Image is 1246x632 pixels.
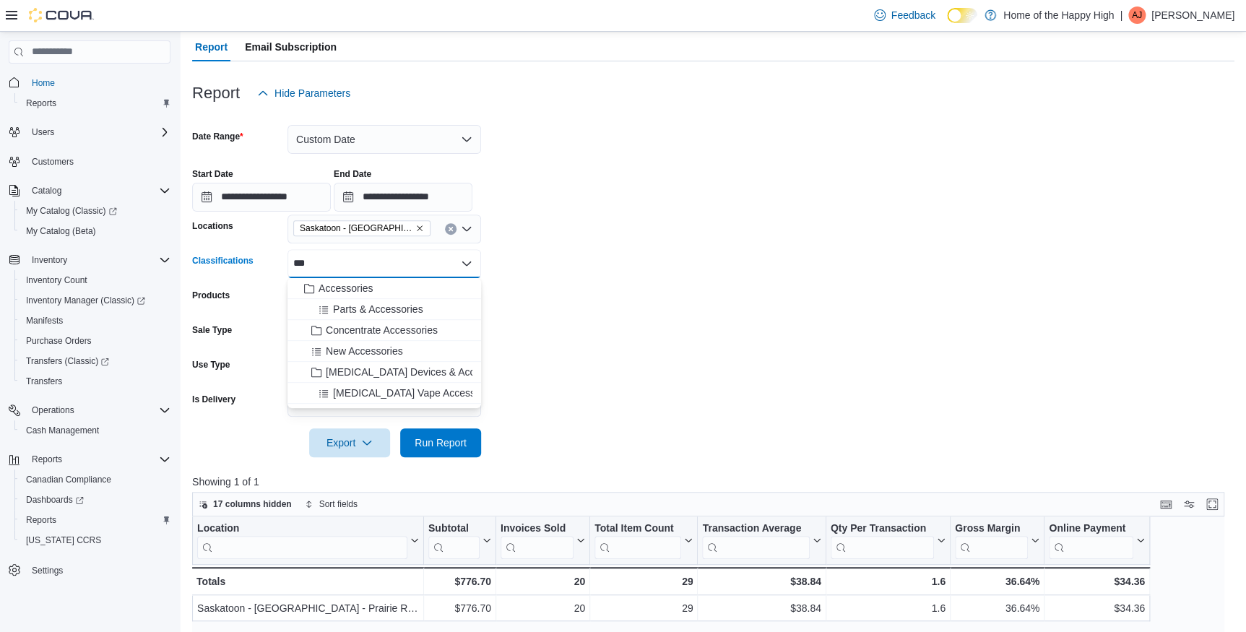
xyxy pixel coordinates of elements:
span: Hide Parameters [274,86,350,100]
img: Cova [29,8,94,22]
span: Catalog [32,185,61,196]
div: Invoices Sold [501,521,574,558]
button: Customers [3,151,176,172]
input: Dark Mode [947,8,977,23]
span: Transfers [26,376,62,387]
span: Feedback [891,8,935,22]
span: AJ [1132,7,1142,24]
span: Catalog [26,182,170,199]
button: 17 columns hidden [193,495,298,513]
span: Manifests [26,315,63,326]
button: Total Item Count [594,521,693,558]
span: Users [32,126,54,138]
span: Concentrate Accessories [326,323,438,337]
span: Reports [20,511,170,529]
span: Saskatoon - [GEOGRAPHIC_DATA] - Prairie Records [300,221,412,235]
button: [MEDICAL_DATA] Vape Accessories [287,383,481,404]
span: Parts & Accessories [333,302,423,316]
button: [MEDICAL_DATA] Devices & Accessories [287,362,481,383]
button: Online Payment [1049,521,1145,558]
a: Inventory Manager (Classic) [20,292,151,309]
button: Reports [26,451,68,468]
span: Email Subscription [245,33,337,61]
button: Operations [26,402,80,419]
span: Transfers (Classic) [26,355,109,367]
span: [US_STATE] CCRS [26,534,101,546]
button: Cash Management [14,420,176,441]
div: $38.84 [702,573,821,590]
button: Inventory [26,251,73,269]
input: Press the down key to open a popover containing a calendar. [192,183,331,212]
a: My Catalog (Classic) [20,202,123,220]
div: Totals [196,573,419,590]
span: Canadian Compliance [20,471,170,488]
span: Washington CCRS [20,532,170,549]
div: 29 [594,599,693,617]
label: Start Date [192,168,233,180]
span: New Accessories [326,344,403,358]
a: My Catalog (Classic) [14,201,176,221]
span: My Catalog (Classic) [26,205,117,217]
label: Sale Type [192,324,232,336]
span: Cash Management [26,425,99,436]
div: 36.64% [955,599,1039,617]
span: Operations [26,402,170,419]
span: Manifests [20,312,170,329]
button: Inventory Count [14,270,176,290]
label: Classifications [192,255,254,267]
div: 1.6 [831,573,946,590]
div: $34.36 [1049,599,1145,617]
button: Users [3,122,176,142]
button: Concentrate Accessories [287,320,481,341]
label: End Date [334,168,371,180]
div: Location [197,521,407,558]
a: Dashboards [14,490,176,510]
span: Inventory Count [26,274,87,286]
a: Transfers [20,373,68,390]
div: Invoices Sold [501,521,574,535]
button: Clear input [445,223,457,235]
button: Purchase Orders [14,331,176,351]
button: Display options [1180,495,1198,513]
span: Export [318,428,381,457]
a: Dashboards [20,491,90,508]
a: Reports [20,511,62,529]
a: My Catalog (Beta) [20,222,102,240]
div: Online Payment [1049,521,1133,558]
span: Home [26,74,170,92]
p: Home of the Happy High [1003,7,1114,24]
button: Gross Margin [955,521,1039,558]
div: Gross Margin [955,521,1028,535]
button: New Accessories [287,341,481,362]
button: Run Report [400,428,481,457]
label: Date Range [192,131,243,142]
span: Reports [20,95,170,112]
a: Cash Management [20,422,105,439]
span: Dashboards [20,491,170,508]
div: Subtotal [428,521,480,558]
span: Settings [32,565,63,576]
div: 1.6 [831,599,946,617]
button: Open list of options [461,223,472,235]
button: Keyboard shortcuts [1157,495,1174,513]
div: $34.36 [1049,573,1145,590]
span: Run Report [415,436,467,450]
button: Reports [3,449,176,469]
button: Location [197,521,419,558]
span: Sort fields [319,498,358,510]
button: [US_STATE] CCRS [14,530,176,550]
button: Home [3,72,176,93]
span: Inventory Manager (Classic) [26,295,145,306]
span: [MEDICAL_DATA] Vape Accessories [333,386,497,400]
label: Locations [192,220,233,232]
span: Operations [32,404,74,416]
span: Dashboards [26,494,84,506]
label: Is Delivery [192,394,235,405]
button: Parts & Accessories [287,299,481,320]
button: Users [26,124,60,141]
div: $776.70 [428,573,491,590]
div: Saskatoon - [GEOGRAPHIC_DATA] - Prairie Records [197,599,419,617]
span: Accessories [319,281,373,295]
button: Export [309,428,390,457]
button: Transfers [14,371,176,391]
